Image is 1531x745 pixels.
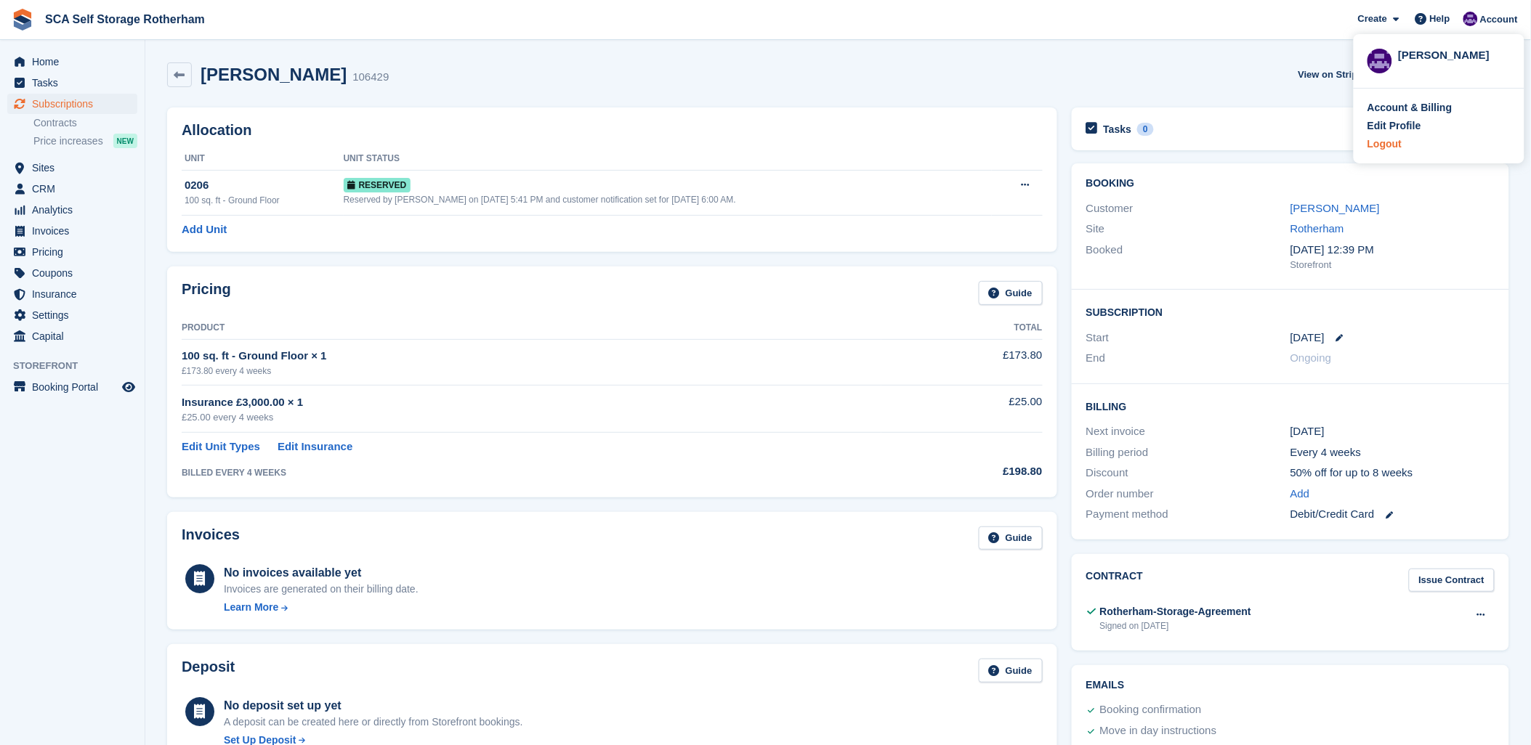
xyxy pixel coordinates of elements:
[1100,619,1251,632] div: Signed on [DATE]
[182,365,881,378] div: £173.80 every 4 weeks
[1398,47,1511,60] div: [PERSON_NAME]
[1290,351,1332,364] span: Ongoing
[344,193,993,206] div: Reserved by [PERSON_NAME] on [DATE] 5:41 PM and customer notification set for [DATE] 6:00 AM.
[182,147,344,171] th: Unit
[7,305,137,325] a: menu
[32,377,119,397] span: Booking Portal
[1086,486,1290,502] div: Order number
[32,52,119,72] span: Home
[1480,12,1518,27] span: Account
[182,281,231,305] h2: Pricing
[224,564,419,582] div: No invoices available yet
[32,305,119,325] span: Settings
[39,7,211,31] a: SCA Self Storage Rotherham
[7,242,137,262] a: menu
[32,179,119,199] span: CRM
[182,526,240,550] h2: Invoices
[32,326,119,346] span: Capital
[1086,465,1290,481] div: Discount
[1290,330,1325,346] time: 2025-09-05 00:00:00 UTC
[182,410,881,425] div: £25.00 every 4 weeks
[1100,604,1251,619] div: Rotherham-Storage-Agreement
[278,439,352,455] a: Edit Insurance
[32,94,119,114] span: Subscriptions
[120,378,137,396] a: Preview store
[7,52,137,72] a: menu
[1086,506,1290,523] div: Payment method
[32,242,119,262] span: Pricing
[7,158,137,178] a: menu
[881,317,1043,340] th: Total
[1368,100,1453,115] div: Account & Billing
[182,348,881,365] div: 100 sq. ft - Ground Floor × 1
[7,94,137,114] a: menu
[1409,569,1495,593] a: Issue Contract
[1086,399,1495,413] h2: Billing
[1086,304,1495,319] h2: Subscription
[182,221,227,238] a: Add Unit
[1290,242,1495,258] div: [DATE] 12:39 PM
[1086,423,1290,440] div: Next invoice
[12,9,33,30] img: stora-icon-8386f47178a22dfd0bd8f6a31ec36ba5ce8667c1dd55bd0f319d3a0aa187defe.svg
[185,194,344,207] div: 100 sq. ft - Ground Floor
[1368,118,1511,134] a: Edit Profile
[201,65,347,84] h2: [PERSON_NAME]
[224,582,419,597] div: Invoices are generated on their billing date.
[1290,202,1380,214] a: [PERSON_NAME]
[1290,423,1495,440] div: [DATE]
[33,116,137,130] a: Contracts
[1368,100,1511,115] a: Account & Billing
[1293,62,1381,86] a: View on Stripe
[113,134,137,148] div: NEW
[1290,465,1495,481] div: 50% off for up to 8 weeks
[1290,258,1495,272] div: Storefront
[1086,200,1290,217] div: Customer
[1086,242,1290,272] div: Booked
[224,600,278,615] div: Learn More
[1430,12,1450,26] span: Help
[344,178,411,192] span: Reserved
[881,463,1043,480] div: £198.80
[32,158,119,178] span: Sites
[182,122,1043,139] h2: Allocation
[979,659,1043,683] a: Guide
[32,73,119,93] span: Tasks
[1298,68,1363,82] span: View on Stripe
[7,200,137,220] a: menu
[33,133,137,149] a: Price increases NEW
[1463,12,1478,26] img: Kelly Neesham
[1368,137,1402,152] div: Logout
[182,466,881,479] div: BILLED EVERY 4 WEEKS
[1290,222,1344,235] a: Rotherham
[32,284,119,304] span: Insurance
[13,359,145,373] span: Storefront
[1086,444,1290,461] div: Billing period
[7,263,137,283] a: menu
[1086,680,1495,691] h2: Emails
[32,221,119,241] span: Invoices
[1290,444,1495,461] div: Every 4 weeks
[7,326,137,346] a: menu
[1368,137,1511,152] a: Logout
[185,177,344,194] div: 0206
[979,526,1043,550] a: Guide
[1086,330,1290,346] div: Start
[1086,350,1290,367] div: End
[352,69,389,86] div: 106429
[33,134,103,148] span: Price increases
[1137,123,1154,136] div: 0
[881,386,1043,433] td: £25.00
[7,179,137,199] a: menu
[1100,722,1217,740] div: Move in day instructions
[1086,569,1144,593] h2: Contract
[224,697,523,715] div: No deposit set up yet
[1100,701,1202,719] div: Booking confirmation
[7,377,137,397] a: menu
[7,284,137,304] a: menu
[224,600,419,615] a: Learn More
[182,439,260,455] a: Edit Unit Types
[1368,118,1421,134] div: Edit Profile
[182,659,235,683] h2: Deposit
[32,263,119,283] span: Coupons
[182,394,881,411] div: Insurance £3,000.00 × 1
